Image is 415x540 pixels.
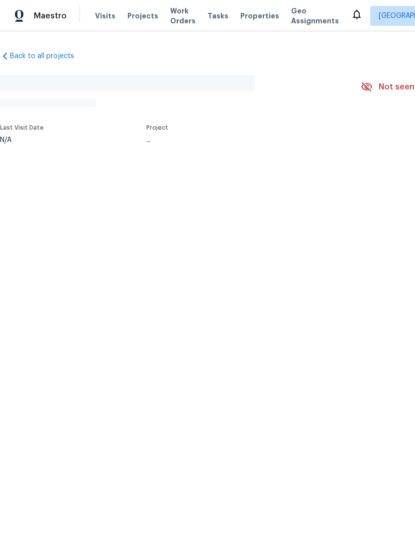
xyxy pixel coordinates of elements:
[95,11,115,21] span: Visits
[170,6,196,26] span: Work Orders
[146,125,168,131] span: Project
[207,12,228,19] span: Tasks
[291,6,339,26] span: Geo Assignments
[127,11,158,21] span: Projects
[34,11,67,21] span: Maestro
[146,137,337,144] div: ...
[240,11,279,21] span: Properties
